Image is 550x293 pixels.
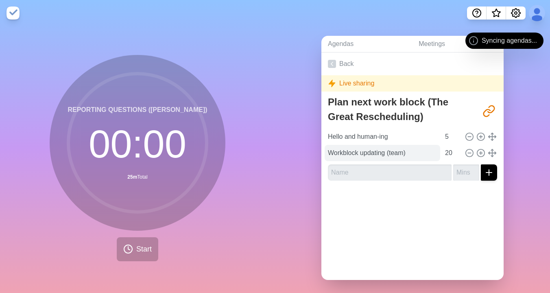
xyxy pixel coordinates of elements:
input: Mins [453,164,479,181]
img: timeblocks logo [7,7,20,20]
span: Start [136,244,152,255]
button: Start [117,237,158,261]
input: Name [325,129,440,145]
input: Name [325,145,440,161]
button: What’s new [487,7,506,20]
button: Help [467,7,487,20]
input: Mins [442,145,461,161]
a: Back [321,52,504,75]
div: Live sharing [321,75,504,92]
button: Share link [481,103,497,119]
input: Name [328,164,452,181]
span: Syncing agendas... [482,36,537,46]
input: Mins [442,129,461,145]
a: Meetings [412,36,504,52]
a: Agendas [321,36,412,52]
button: Settings [506,7,526,20]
